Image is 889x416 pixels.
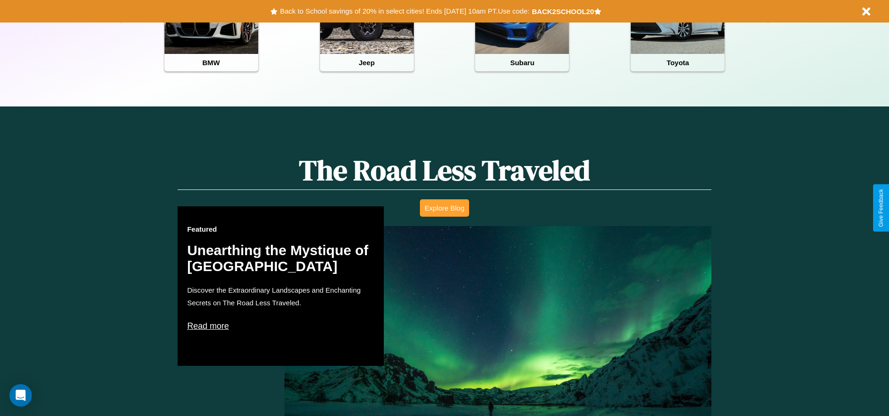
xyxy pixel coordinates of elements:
h4: Toyota [631,54,725,71]
h4: Jeep [320,54,414,71]
h3: Featured [187,225,374,233]
p: Read more [187,318,374,333]
button: Explore Blog [420,199,469,217]
h4: Subaru [475,54,569,71]
button: Back to School savings of 20% in select cities! Ends [DATE] 10am PT.Use code: [277,5,531,18]
h2: Unearthing the Mystique of [GEOGRAPHIC_DATA] [187,242,374,274]
h1: The Road Less Traveled [178,151,711,190]
div: Open Intercom Messenger [9,384,32,407]
p: Discover the Extraordinary Landscapes and Enchanting Secrets on The Road Less Traveled. [187,284,374,309]
h4: BMW [164,54,258,71]
div: Give Feedback [878,189,884,227]
b: BACK2SCHOOL20 [532,8,594,15]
